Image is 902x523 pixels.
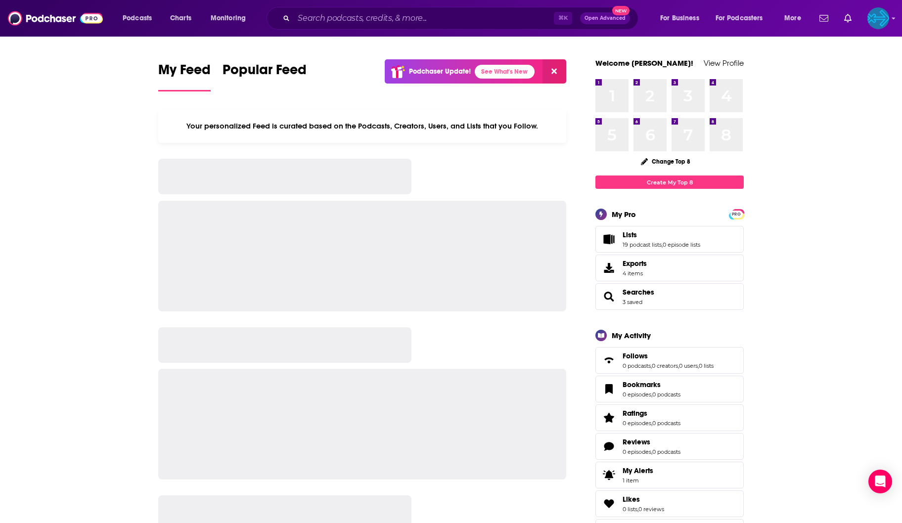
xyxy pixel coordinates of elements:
span: , [678,362,679,369]
span: Reviews [595,433,744,460]
button: Show profile menu [867,7,889,29]
div: Open Intercom Messenger [868,470,892,493]
a: Create My Top 8 [595,175,744,189]
span: Lists [595,226,744,253]
span: , [651,362,652,369]
span: 1 item [623,477,653,484]
a: 0 lists [623,506,637,513]
span: 4 items [623,270,647,277]
a: My Alerts [595,462,744,488]
span: Bookmarks [595,376,744,402]
a: 3 saved [623,299,642,305]
a: Show notifications dropdown [815,10,832,27]
p: Podchaser Update! [409,67,471,76]
a: 0 reviews [638,506,664,513]
a: Lists [623,230,700,239]
span: Popular Feed [223,61,307,84]
span: Bookmarks [623,380,661,389]
a: View Profile [704,58,744,68]
a: Likes [623,495,664,504]
span: Logged in as backbonemedia [867,7,889,29]
a: Searches [623,288,654,297]
a: Bookmarks [599,382,619,396]
span: My Alerts [623,466,653,475]
a: 0 podcasts [652,448,680,455]
a: Charts [164,10,197,26]
a: 19 podcast lists [623,241,662,248]
span: , [651,448,652,455]
span: Exports [599,261,619,275]
a: Searches [599,290,619,304]
span: My Alerts [599,468,619,482]
a: 0 podcasts [623,362,651,369]
a: 0 podcasts [652,391,680,398]
span: Exports [623,259,647,268]
span: ⌘ K [554,12,572,25]
button: open menu [653,10,712,26]
span: , [651,420,652,427]
span: More [784,11,801,25]
span: Lists [623,230,637,239]
span: Searches [595,283,744,310]
a: PRO [730,210,742,218]
a: My Feed [158,61,211,91]
a: 0 episodes [623,448,651,455]
a: 0 episode lists [663,241,700,248]
a: Follows [623,351,714,360]
button: open menu [204,10,259,26]
span: Open Advanced [585,16,626,21]
span: Reviews [623,437,650,446]
button: open menu [777,10,813,26]
input: Search podcasts, credits, & more... [294,10,554,26]
span: For Business [660,11,699,25]
span: Ratings [623,409,647,418]
a: Ratings [599,411,619,425]
span: , [637,506,638,513]
a: 0 episodes [623,391,651,398]
span: Follows [623,351,648,360]
button: open menu [709,10,777,26]
span: Likes [623,495,640,504]
span: Monitoring [211,11,246,25]
img: User Profile [867,7,889,29]
a: Welcome [PERSON_NAME]! [595,58,693,68]
button: Change Top 8 [635,155,696,168]
a: Lists [599,232,619,246]
a: Likes [599,497,619,511]
button: open menu [116,10,165,26]
span: Charts [170,11,191,25]
span: PRO [730,211,742,218]
span: My Feed [158,61,211,84]
span: Ratings [595,404,744,431]
a: Ratings [623,409,680,418]
button: Open AdvancedNew [580,12,630,24]
a: Exports [595,255,744,281]
a: 0 users [679,362,698,369]
a: 0 episodes [623,420,651,427]
a: 0 podcasts [652,420,680,427]
span: Follows [595,347,744,374]
span: Likes [595,490,744,517]
a: Reviews [623,437,680,446]
a: 0 creators [652,362,678,369]
span: , [698,362,699,369]
a: 0 lists [699,362,714,369]
div: Search podcasts, credits, & more... [276,7,648,30]
a: Bookmarks [623,380,680,389]
a: See What's New [475,65,535,79]
span: For Podcasters [716,11,763,25]
div: My Activity [612,331,651,340]
img: Podchaser - Follow, Share and Rate Podcasts [8,9,103,28]
a: Follows [599,353,619,367]
span: Podcasts [123,11,152,25]
a: Show notifications dropdown [840,10,856,27]
span: , [651,391,652,398]
a: Reviews [599,439,619,453]
span: , [662,241,663,248]
div: My Pro [612,210,636,219]
div: Your personalized Feed is curated based on the Podcasts, Creators, Users, and Lists that you Follow. [158,109,566,143]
